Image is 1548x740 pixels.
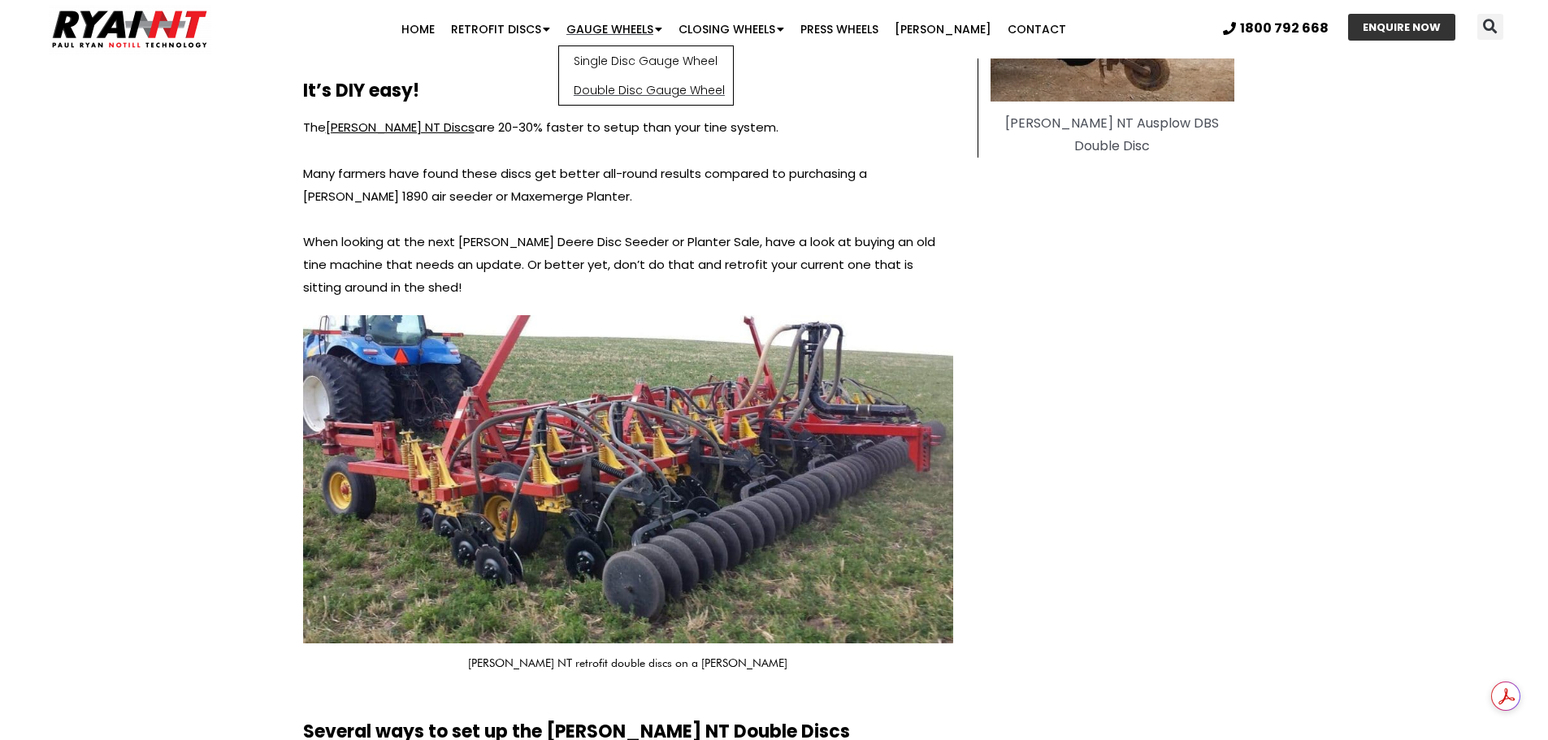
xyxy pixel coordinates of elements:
[303,231,953,299] p: When looking at the next [PERSON_NAME] Deere Disc Seeder or Planter Sale, have a look at buying a...
[303,651,953,674] p: [PERSON_NAME] NT retrofit double discs on a [PERSON_NAME]
[1363,22,1441,32] span: ENQUIRE NOW
[443,13,558,45] a: Retrofit Discs
[670,13,792,45] a: Closing Wheels
[1477,14,1503,40] div: Search
[49,4,211,54] img: Ryan NT logo
[887,13,999,45] a: [PERSON_NAME]
[300,13,1167,45] nav: Menu
[558,13,670,45] a: Gauge Wheels
[303,116,953,139] p: The are 20-30% faster to setup than your tine system.
[999,13,1074,45] a: Contact
[1240,22,1329,35] span: 1800 792 668
[559,46,733,76] a: Single Disc Gauge Wheel
[1348,14,1455,41] a: ENQUIRE NOW
[559,76,733,105] a: Double Disc Gauge Wheel
[326,119,475,136] a: [PERSON_NAME] NT Discs
[303,162,953,208] p: Many farmers have found these discs get better all-round results compared to purchasing a [PERSON...
[1223,22,1329,35] a: 1800 792 668
[303,82,953,100] h2: It’s DIY easy!
[558,45,734,106] ul: Gauge Wheels
[991,112,1234,158] figcaption: [PERSON_NAME] NT Ausplow DBS Double Disc
[792,13,887,45] a: Press Wheels
[393,13,443,45] a: Home
[303,315,953,644] img: Alternative disc option before going onto a John Deere Planter or Seeder Sale on a Bourgault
